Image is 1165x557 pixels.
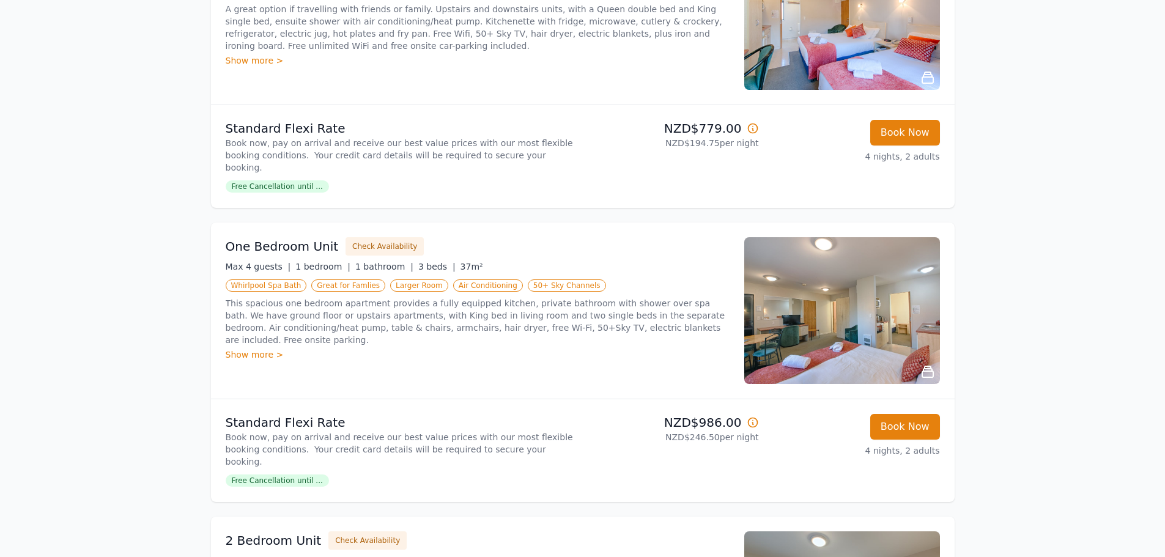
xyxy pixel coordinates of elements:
[226,297,730,346] p: This spacious one bedroom apartment provides a fully equipped kitchen, private bathroom with show...
[226,54,730,67] div: Show more >
[870,414,940,440] button: Book Now
[769,150,940,163] p: 4 nights, 2 adults
[453,279,523,292] span: Air Conditioning
[295,262,350,271] span: 1 bedroom |
[311,279,385,292] span: Great for Famlies
[870,120,940,146] button: Book Now
[418,262,456,271] span: 3 beds |
[226,474,329,487] span: Free Cancellation until ...
[226,180,329,193] span: Free Cancellation until ...
[528,279,606,292] span: 50+ Sky Channels
[769,444,940,457] p: 4 nights, 2 adults
[588,137,759,149] p: NZD$194.75 per night
[226,279,307,292] span: Whirlpool Spa Bath
[226,414,578,431] p: Standard Flexi Rate
[355,262,413,271] span: 1 bathroom |
[346,237,424,256] button: Check Availability
[588,431,759,443] p: NZD$246.50 per night
[226,238,339,255] h3: One Bedroom Unit
[226,3,730,52] p: A great option if travelling with friends or family. Upstairs and downstairs units, with a Queen ...
[588,120,759,137] p: NZD$779.00
[460,262,483,271] span: 37m²
[226,137,578,174] p: Book now, pay on arrival and receive our best value prices with our most flexible booking conditi...
[226,532,322,549] h3: 2 Bedroom Unit
[226,431,578,468] p: Book now, pay on arrival and receive our best value prices with our most flexible booking conditi...
[226,262,291,271] span: Max 4 guests |
[226,349,730,361] div: Show more >
[226,120,578,137] p: Standard Flexi Rate
[588,414,759,431] p: NZD$986.00
[328,531,407,550] button: Check Availability
[390,279,448,292] span: Larger Room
